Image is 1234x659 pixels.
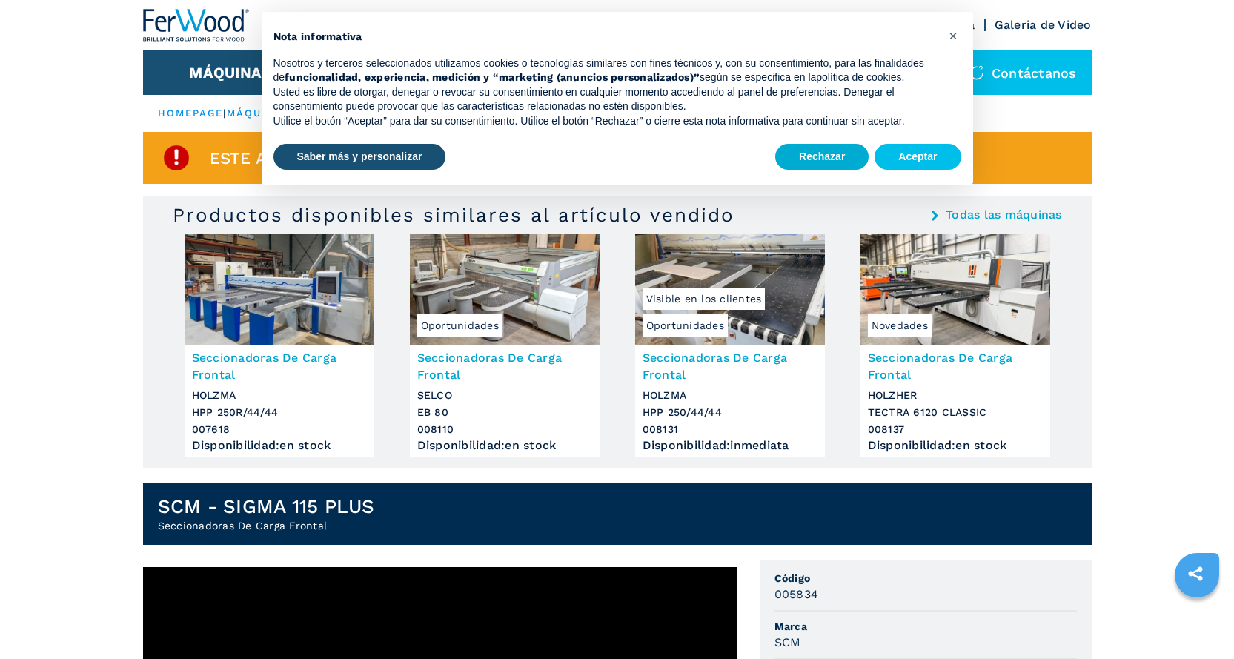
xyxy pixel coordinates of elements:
[185,234,374,457] a: Seccionadoras De Carga Frontal HOLZMA HPP 250R/44/44Seccionadoras De Carga FrontalHOLZMAHPP 250R/...
[417,387,592,438] h3: SELCO EB 80 008110
[273,114,938,129] p: Utilice el botón “Aceptar” para dar su consentimiento. Utilice el botón “Rechazar” o cierre esta ...
[816,71,901,83] a: política de cookies
[158,494,375,518] h1: SCM - SIGMA 115 PLUS
[143,9,250,42] img: Ferwood
[273,30,938,44] h2: Nota informativa
[868,387,1043,438] h3: HOLZHER TECTRA 6120 CLASSIC 008137
[643,442,817,449] div: Disponibilidad : inmediata
[1171,592,1223,648] iframe: Chat
[185,234,374,345] img: Seccionadoras De Carga Frontal HOLZMA HPP 250R/44/44
[273,144,446,170] button: Saber más y personalizar
[210,150,488,167] span: Este artículo ya está vendido
[774,619,1077,634] span: Marca
[860,234,1050,457] a: Seccionadoras De Carga Frontal HOLZHER TECTRA 6120 CLASSICNovedadesSeccionadoras De Carga Frontal...
[643,387,817,438] h3: HOLZMA HPP 250/44/44 008131
[158,107,224,119] a: HOMEPAGE
[868,314,932,337] span: Novedades
[774,586,819,603] h3: 005834
[955,50,1092,95] div: Contáctanos
[192,349,367,383] h3: Seccionadoras De Carga Frontal
[417,349,592,383] h3: Seccionadoras De Carga Frontal
[273,56,938,85] p: Nosotros y terceros seleccionados utilizamos cookies o tecnologías similares con fines técnicos y...
[775,144,869,170] button: Rechazar
[173,203,734,227] h3: Productos disponibles similares al artículo vendido
[774,634,801,651] h3: SCM
[868,349,1043,383] h3: Seccionadoras De Carga Frontal
[410,234,600,457] a: Seccionadoras De Carga Frontal SELCO EB 80OportunidadesSeccionadoras De Carga FrontalSELCOEB 8000...
[643,314,728,337] span: Oportunidades
[875,144,961,170] button: Aceptar
[860,234,1050,345] img: Seccionadoras De Carga Frontal HOLZHER TECTRA 6120 CLASSIC
[643,349,817,383] h3: Seccionadoras De Carga Frontal
[227,107,291,119] a: máquinas
[410,234,600,345] img: Seccionadoras De Carga Frontal SELCO EB 80
[635,234,825,345] img: Seccionadoras De Carga Frontal HOLZMA HPP 250/44/44
[995,18,1092,32] a: Galeria de Video
[942,24,966,47] button: Cerrar esta nota informativa
[189,64,271,82] button: Máquinas
[285,71,700,83] strong: funcionalidad, experiencia, medición y “marketing (anuncios personalizados)”
[417,314,502,337] span: Oportunidades
[868,442,1043,449] div: Disponibilidad : en stock
[949,27,958,44] span: ×
[1177,555,1214,592] a: sharethis
[158,518,375,533] h2: Seccionadoras De Carga Frontal
[774,571,1077,586] span: Código
[643,288,766,310] span: Visible en los clientes
[946,209,1062,221] a: Todas las máquinas
[273,85,938,114] p: Usted es libre de otorgar, denegar o revocar su consentimiento en cualquier momento accediendo al...
[417,442,592,449] div: Disponibilidad : en stock
[162,143,191,173] img: SoldProduct
[192,442,367,449] div: Disponibilidad : en stock
[192,387,367,438] h3: HOLZMA HPP 250R/44/44 007618
[223,107,226,119] span: |
[635,234,825,457] a: Seccionadoras De Carga Frontal HOLZMA HPP 250/44/44OportunidadesVisible en los clientesSeccionado...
